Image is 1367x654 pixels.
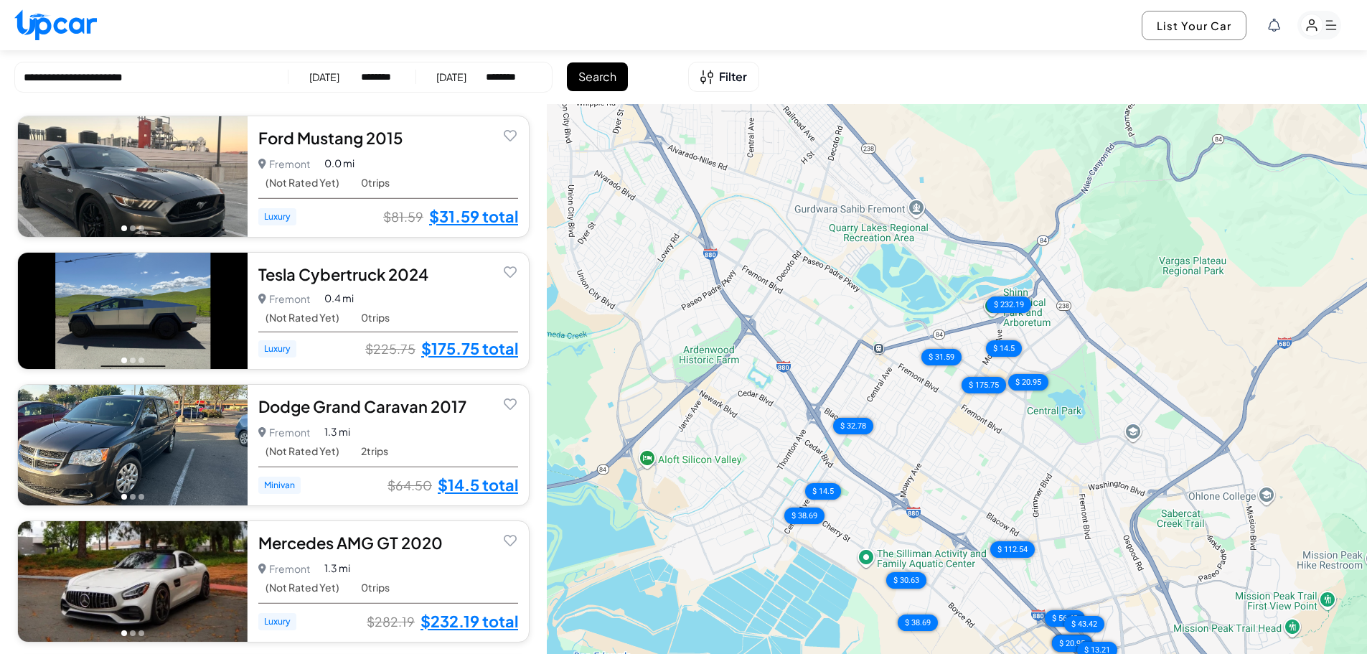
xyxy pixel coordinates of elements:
div: $ 14.5 [985,340,1021,357]
div: $ 232.19 [986,296,1030,313]
span: (Not Rated Yet) [266,581,339,594]
span: $225.75 [365,341,415,357]
button: Add to favorites [500,261,520,281]
div: $ 56.42 [1045,610,1085,627]
button: Go to photo 1 [121,494,127,500]
button: Add to favorites [500,125,520,145]
button: Go to photo 2 [130,494,136,500]
span: (Not Rated Yet) [266,312,339,324]
div: Dodge Grand Caravan 2017 [258,396,518,417]
div: [DATE] [436,70,466,84]
button: Go to photo 3 [138,494,144,500]
div: $ 175.75 [961,377,1005,393]
span: Luxury [258,613,296,630]
button: Go to photo 2 [130,225,136,231]
span: 0.0 mi [324,156,354,171]
button: Go to photo 3 [138,630,144,636]
button: Search [567,62,628,91]
button: List Your Car [1142,11,1246,40]
p: Fremont [258,559,310,579]
button: Go to photo 1 [121,358,127,363]
div: $ 112.54 [990,541,1034,558]
span: $282.19 [367,614,415,630]
span: 1.3 mi [324,561,350,576]
img: Car Image [18,521,248,642]
p: Fremont [258,422,310,442]
button: Go to photo 3 [138,358,144,363]
span: 2 trips [361,445,388,457]
span: 0.4 mi [324,291,354,306]
p: Fremont [258,154,310,174]
div: $ 30.63 [886,572,926,589]
span: Minivan [258,477,301,494]
button: Go to photo 2 [130,358,136,363]
div: $ 31.59 [921,349,962,365]
span: 0 trips [361,177,390,189]
a: $232.19 total [421,612,518,631]
span: Luxury [258,340,296,358]
div: $ 38.69 [784,508,824,524]
div: $ 20.95 [1008,374,1048,391]
span: $81.59 [383,209,423,225]
div: $ 32.78 [1052,635,1092,651]
div: [DATE] [309,70,339,84]
button: Open filters [688,62,759,92]
button: Go to photo 1 [121,630,127,636]
div: $ 20.95 [1051,635,1091,652]
span: 1.3 mi [324,424,350,439]
span: 0 trips [361,312,390,324]
img: Car Image [18,385,248,505]
img: Car Image [18,116,248,237]
button: Go to photo 3 [138,225,144,231]
span: Filter [719,68,747,85]
div: $ 38.69 [897,615,937,631]
span: $64.50 [387,477,432,493]
span: (Not Rated Yet) [266,177,339,189]
div: Tesla Cybertruck 2024 [258,263,518,285]
p: Fremont [258,289,310,309]
button: Go to photo 1 [121,225,127,231]
div: $ 43.42 [1064,616,1104,632]
span: (Not Rated Yet) [266,445,339,457]
div: Mercedes AMG GT 2020 [258,532,518,553]
button: Go to photo 2 [130,630,136,636]
a: $31.59 total [429,207,518,226]
a: $14.5 total [438,476,518,495]
img: Car Image [18,253,248,369]
div: Ford Mustang 2015 [258,127,518,149]
div: $ 32.78 [833,418,873,434]
span: Luxury [258,208,296,225]
span: 0 trips [361,581,390,594]
div: $ 14.5 [805,483,841,500]
button: Add to favorites [500,530,520,550]
button: Add to favorites [500,393,520,414]
a: $175.75 total [421,340,518,358]
img: Upcar Logo [14,9,97,40]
